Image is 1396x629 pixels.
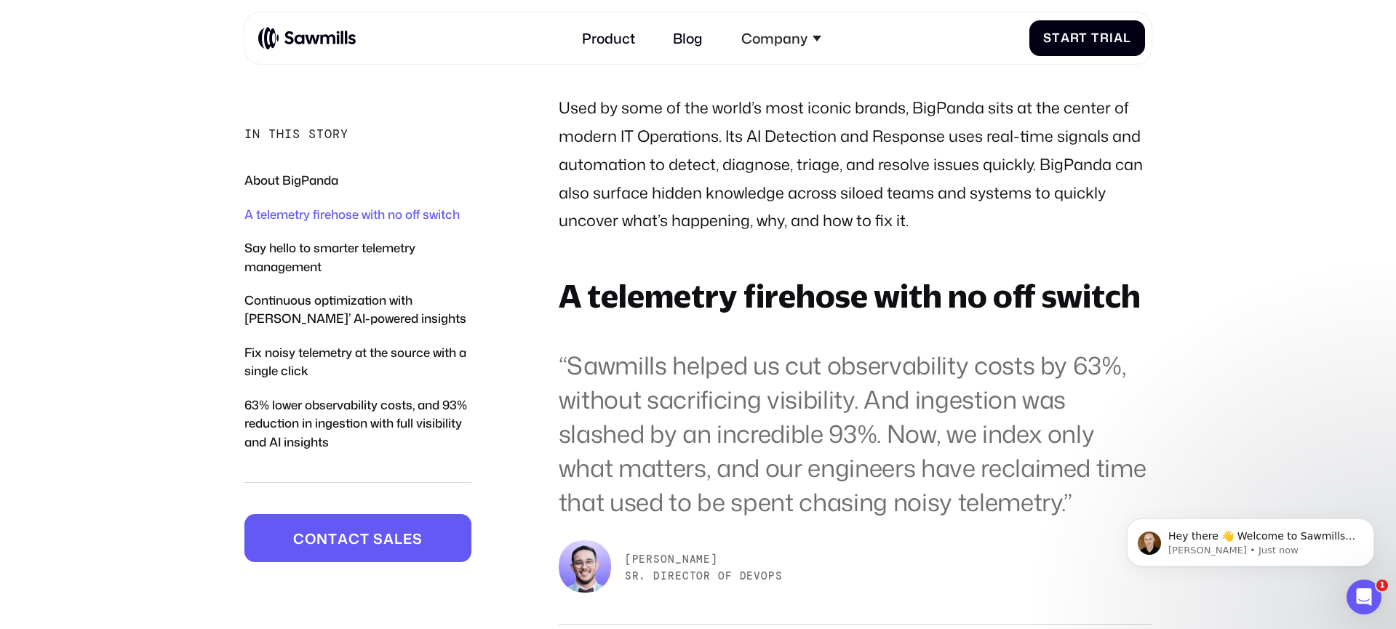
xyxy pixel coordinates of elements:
[559,348,1152,519] blockquote: “Sawmills helped us cut observability costs by 63%, without sacrificing visibility. And ingestion...
[244,126,348,143] div: In this story
[1123,31,1131,45] span: l
[383,530,394,547] span: a
[1061,31,1070,45] span: a
[1052,31,1061,45] span: t
[663,19,714,57] a: Blog
[1100,31,1109,45] span: r
[316,530,328,547] span: n
[1114,31,1123,45] span: a
[328,530,338,547] span: t
[559,279,1152,313] h2: A telemetry firehose with no off switch
[348,530,360,547] span: c
[244,206,460,223] a: A telemetry firehose with no off switch
[1029,20,1145,56] a: StartTrial
[360,530,370,547] span: t
[244,172,338,188] a: About BigPanda
[244,292,466,326] a: Continuous optimization with [PERSON_NAME]’ AI-powered insights
[373,530,383,547] span: s
[244,396,467,449] a: 63% lower observability costs, and 93% reduction in ingestion with full visibility and AI insights
[1091,31,1100,45] span: T
[1347,580,1381,614] iframe: Intercom live chat
[244,171,471,483] nav: In this story
[731,19,831,57] div: Company
[571,19,645,57] a: Product
[741,30,807,47] div: Company
[1043,31,1052,45] span: S
[305,530,316,547] span: o
[293,530,305,547] span: C
[625,551,783,585] figcaption: [PERSON_NAME] Sr. Director of DevOps
[1070,31,1080,45] span: r
[1376,580,1388,591] span: 1
[338,530,348,547] span: a
[412,530,423,547] span: s
[244,239,415,274] a: Say hello to smarter telemetry management
[394,530,403,547] span: l
[1109,31,1114,45] span: i
[559,94,1152,235] p: Used by some of the world’s most iconic brands, BigPanda sits at the center of modern IT Operatio...
[1079,31,1088,45] span: t
[1105,488,1396,590] iframe: Intercom notifications message
[244,514,471,562] a: Contactsales
[403,530,412,547] span: e
[244,344,466,379] a: Fix noisy telemetry at the source with a single click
